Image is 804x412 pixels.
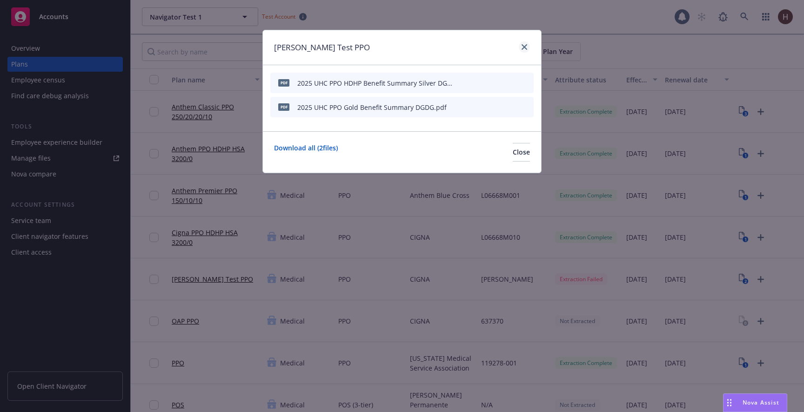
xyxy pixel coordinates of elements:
[513,143,530,162] button: Close
[278,79,289,86] span: pdf
[724,394,735,412] div: Drag to move
[274,41,370,54] h1: [PERSON_NAME] Test PPO
[743,398,779,406] span: Nova Assist
[473,76,484,90] button: start extraction
[523,101,530,114] button: archive file
[278,103,289,110] span: pdf
[297,78,456,88] div: 2025 UHC PPO HDHP Benefit Summary Silver DGDG.pdf
[492,101,499,114] button: download file
[492,76,499,90] button: download file
[523,76,530,90] button: archive file
[513,148,530,156] span: Close
[519,41,530,53] a: close
[274,143,338,162] a: Download all ( 2 files)
[473,101,484,114] button: start extraction
[723,393,787,412] button: Nova Assist
[507,101,515,114] button: preview file
[297,102,447,112] div: 2025 UHC PPO Gold Benefit Summary DGDG.pdf
[507,76,515,90] button: preview file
